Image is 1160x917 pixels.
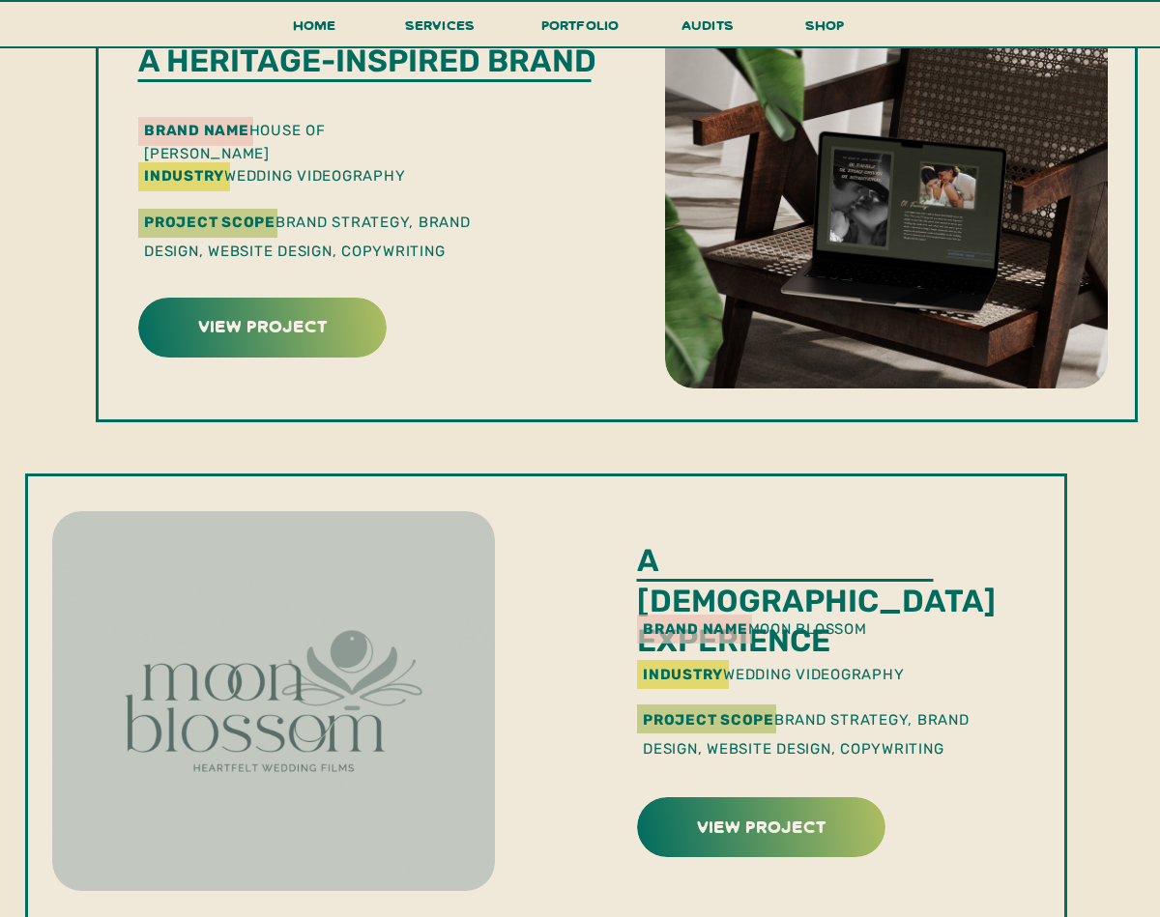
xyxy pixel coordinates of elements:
a: shop [778,13,871,46]
p: wedding videography [643,663,1080,682]
p: A heritage-inspired brand [138,42,602,81]
b: Project Scope [144,214,275,231]
p: a [DEMOGRAPHIC_DATA] experience [637,541,943,581]
a: Home [284,13,344,48]
a: portfolio [535,13,625,48]
span: services [405,15,476,34]
a: view project [640,811,883,841]
a: view project [141,310,384,340]
b: brand name [643,620,748,638]
p: Brand Strategy, Brand Design, Website Design, Copywriting [144,208,509,260]
b: industry [144,167,224,185]
p: house of [PERSON_NAME] [144,119,429,138]
b: brand name [144,122,249,139]
p: Brand Strategy, Brand Design, Website Design, Copywriting [643,705,1008,758]
b: Project Scope [643,711,774,729]
p: wedding videography [144,164,581,184]
a: audits [679,13,737,46]
p: moon blossom [643,617,1025,637]
a: services [399,13,480,48]
b: industry [643,666,723,683]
